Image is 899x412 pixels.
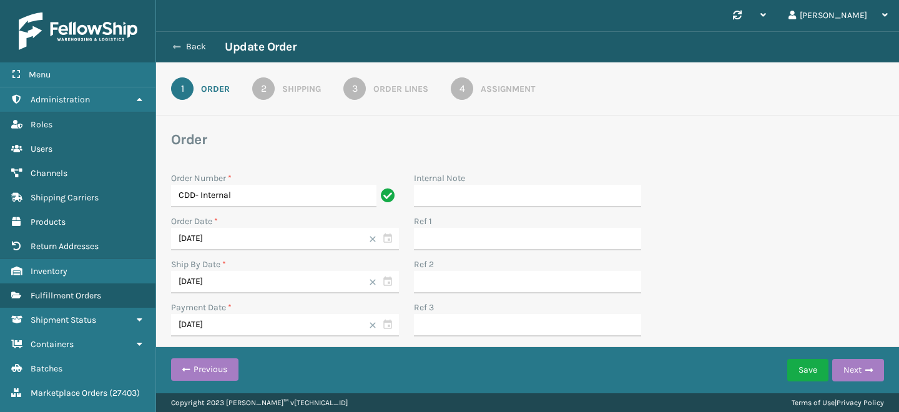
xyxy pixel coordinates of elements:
[414,301,434,314] label: Ref 3
[171,216,218,227] label: Order Date
[31,266,67,277] span: Inventory
[171,77,194,100] div: 1
[31,339,74,350] span: Containers
[282,82,321,96] div: Shipping
[31,315,96,325] span: Shipment Status
[171,228,399,250] input: MM/DD/YYYY
[792,398,835,407] a: Terms of Use
[31,192,99,203] span: Shipping Carriers
[171,345,230,356] label: Deliver By Date
[481,82,535,96] div: Assignment
[414,258,434,271] label: Ref 2
[171,271,399,293] input: MM/DD/YYYY
[343,77,366,100] div: 3
[451,77,473,100] div: 4
[225,39,296,54] h3: Update Order
[19,12,137,50] img: logo
[414,172,465,185] label: Internal Note
[171,302,232,313] label: Payment Date
[252,77,275,100] div: 2
[171,358,238,381] button: Previous
[414,215,432,228] label: Ref 1
[31,144,52,154] span: Users
[31,241,99,252] span: Return Addresses
[837,398,884,407] a: Privacy Policy
[373,82,428,96] div: Order Lines
[31,94,90,105] span: Administration
[792,393,884,412] div: |
[31,388,107,398] span: Marketplace Orders
[31,363,62,374] span: Batches
[171,130,884,149] h3: Order
[167,41,225,52] button: Back
[787,359,828,381] button: Save
[171,259,226,270] label: Ship By Date
[201,82,230,96] div: Order
[31,217,66,227] span: Products
[31,119,52,130] span: Roles
[832,359,884,381] button: Next
[171,393,348,412] p: Copyright 2023 [PERSON_NAME]™ v [TECHNICAL_ID]
[414,344,468,357] label: Order Status
[171,314,399,336] input: MM/DD/YYYY
[109,388,140,398] span: ( 27403 )
[31,168,67,179] span: Channels
[31,290,101,301] span: Fulfillment Orders
[29,69,51,80] span: Menu
[171,172,232,185] label: Order Number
